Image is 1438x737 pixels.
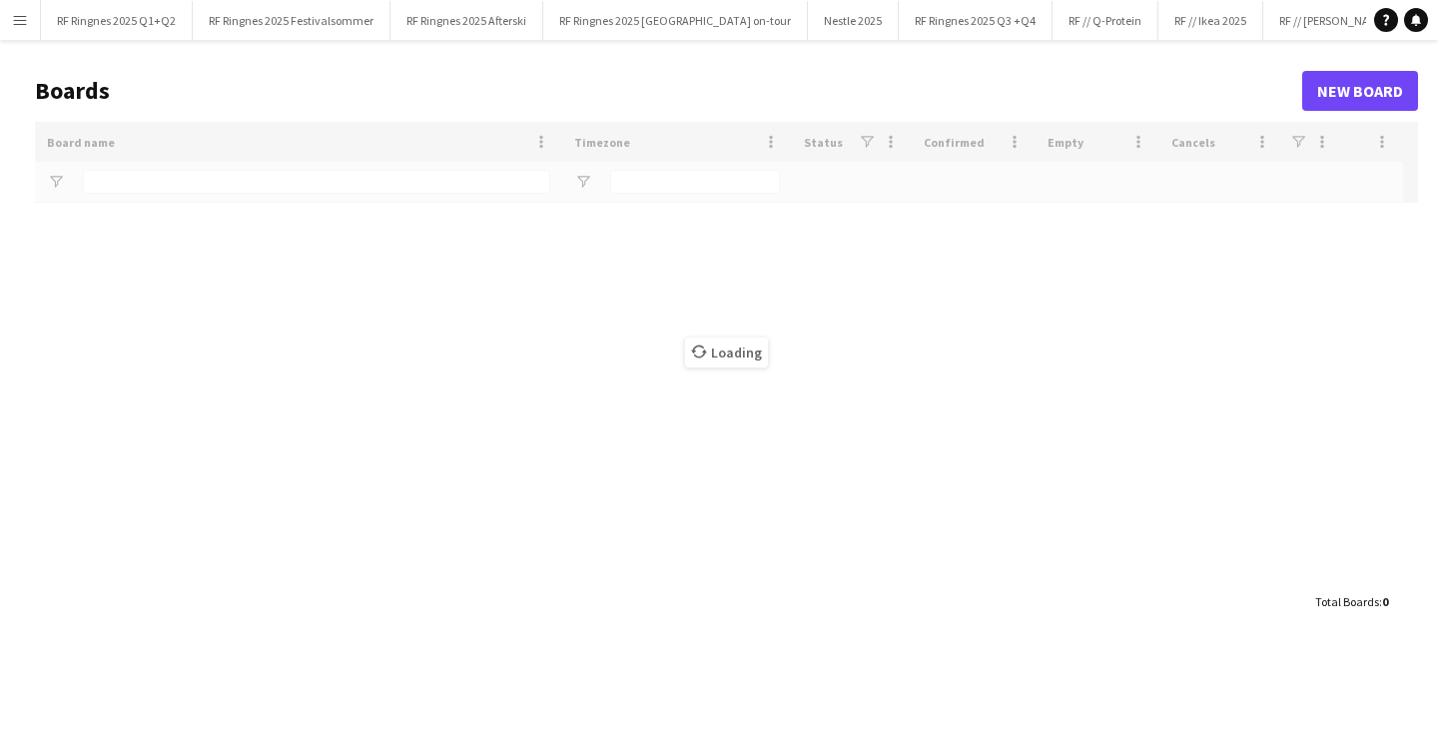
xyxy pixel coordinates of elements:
[543,1,808,40] button: RF Ringnes 2025 [GEOGRAPHIC_DATA] on-tour
[41,1,193,40] button: RF Ringnes 2025 Q1+Q2
[1382,594,1388,609] span: 0
[193,1,390,40] button: RF Ringnes 2025 Festivalsommer
[1053,1,1158,40] button: RF // Q-Protein
[1158,1,1263,40] button: RF // Ikea 2025
[899,1,1053,40] button: RF Ringnes 2025 Q3 +Q4
[1263,1,1431,40] button: RF // [PERSON_NAME] 2025
[685,338,768,368] span: Loading
[1315,582,1388,621] div: :
[35,76,1302,106] h1: Boards
[1302,71,1418,111] a: New Board
[1315,594,1379,609] span: Total Boards
[390,1,543,40] button: RF Ringnes 2025 Afterski
[808,1,899,40] button: Nestle 2025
